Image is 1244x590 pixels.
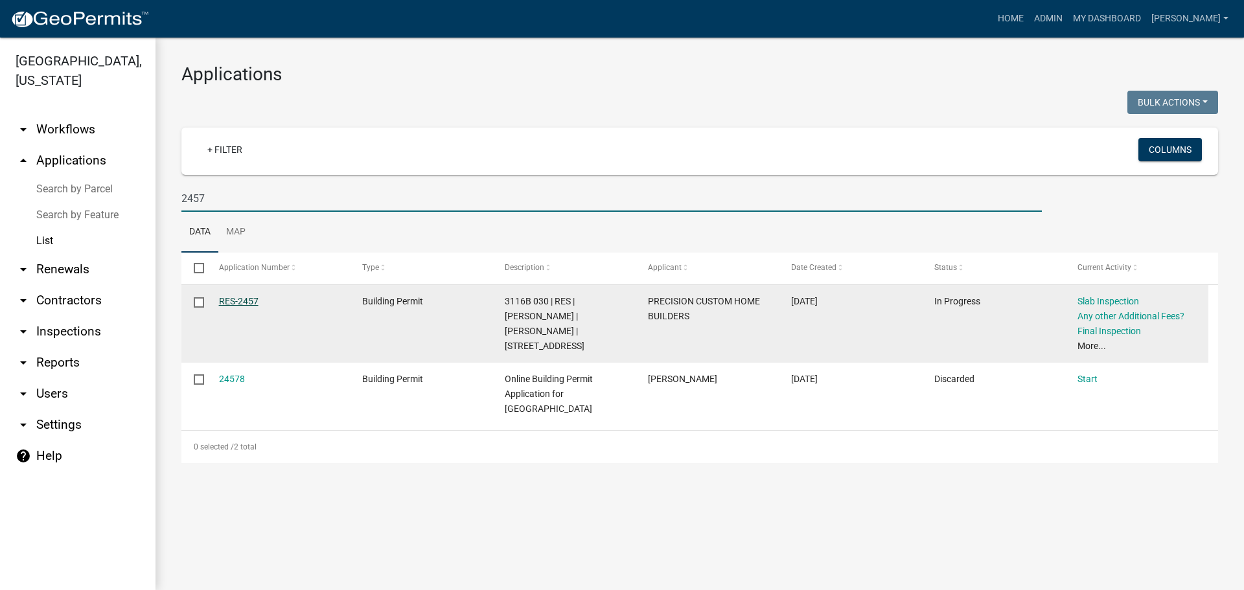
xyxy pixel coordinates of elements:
[791,296,818,306] span: 06/14/2024
[16,122,31,137] i: arrow_drop_down
[922,253,1065,284] datatable-header-cell: Status
[362,263,379,272] span: Type
[1077,326,1141,336] a: Final Inspection
[16,448,31,464] i: help
[206,253,349,284] datatable-header-cell: Application Number
[934,296,980,306] span: In Progress
[505,374,593,414] span: Online Building Permit Application for Gilmer County
[934,374,974,384] span: Discarded
[993,6,1029,31] a: Home
[648,296,760,321] span: PRECISION CUSTOM HOME BUILDERS
[1068,6,1146,31] a: My Dashboard
[648,263,682,272] span: Applicant
[219,263,290,272] span: Application Number
[505,296,584,350] span: 3116B 030 | RES | SEBASTIEN GALTIER | GALTIER AMY | 90 PARKSIDE CT
[16,355,31,370] i: arrow_drop_down
[181,431,1218,463] div: 2 total
[1138,138,1202,161] button: Columns
[1029,6,1068,31] a: Admin
[1077,296,1139,306] a: Slab Inspection
[16,417,31,433] i: arrow_drop_down
[1077,341,1106,351] a: More...
[1077,263,1131,272] span: Current Activity
[16,153,31,168] i: arrow_drop_up
[197,138,253,161] a: + Filter
[16,386,31,402] i: arrow_drop_down
[16,262,31,277] i: arrow_drop_down
[349,253,492,284] datatable-header-cell: Type
[791,263,836,272] span: Date Created
[16,293,31,308] i: arrow_drop_down
[779,253,922,284] datatable-header-cell: Date Created
[1146,6,1234,31] a: [PERSON_NAME]
[219,374,245,384] a: 24578
[1065,253,1208,284] datatable-header-cell: Current Activity
[181,212,218,253] a: Data
[505,263,544,272] span: Description
[1077,311,1184,321] a: Any other Additional Fees?
[218,212,253,253] a: Map
[636,253,779,284] datatable-header-cell: Applicant
[362,374,423,384] span: Building Permit
[362,296,423,306] span: Building Permit
[1127,91,1218,114] button: Bulk Actions
[181,253,206,284] datatable-header-cell: Select
[181,63,1218,85] h3: Applications
[492,253,636,284] datatable-header-cell: Description
[194,442,234,451] span: 0 selected /
[219,296,259,306] a: RES-2457
[934,263,957,272] span: Status
[648,374,717,384] span: Yvette
[1077,374,1098,384] a: Start
[16,324,31,339] i: arrow_drop_down
[181,185,1042,212] input: Search for applications
[791,374,818,384] span: 01/06/2022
